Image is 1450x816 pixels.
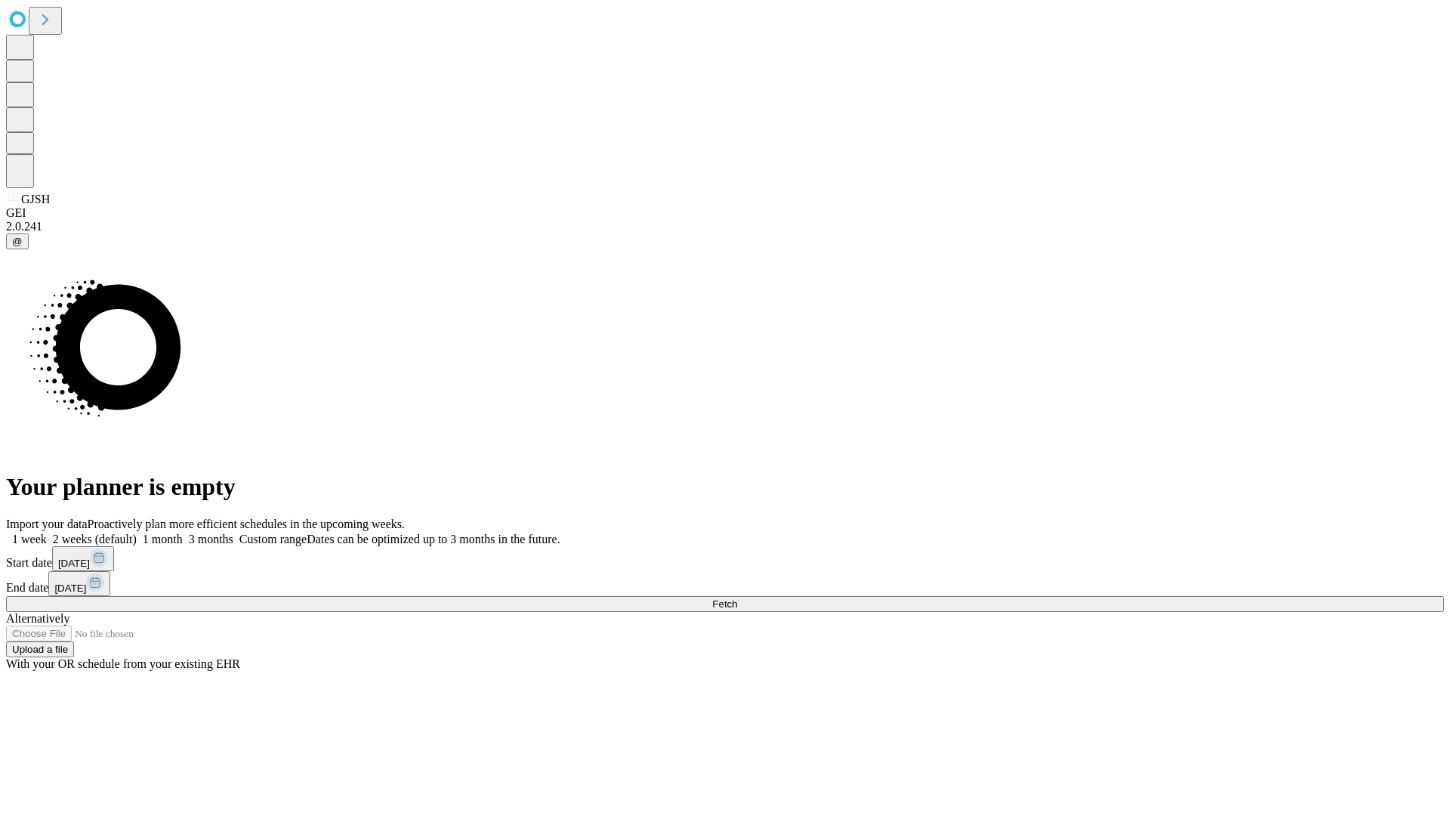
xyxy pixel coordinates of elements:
button: [DATE] [52,546,114,571]
div: GEI [6,206,1444,220]
span: @ [12,236,23,247]
button: [DATE] [48,571,110,596]
span: With your OR schedule from your existing EHR [6,657,240,670]
button: @ [6,233,29,249]
span: [DATE] [58,558,90,569]
span: 3 months [189,533,233,546]
span: 1 week [12,533,47,546]
button: Fetch [6,596,1444,612]
span: Proactively plan more efficient schedules in the upcoming weeks. [88,518,405,530]
span: Fetch [712,598,737,610]
div: End date [6,571,1444,596]
span: GJSH [21,193,50,206]
div: Start date [6,546,1444,571]
span: 1 month [143,533,183,546]
span: [DATE] [54,583,86,594]
div: 2.0.241 [6,220,1444,233]
span: Dates can be optimized up to 3 months in the future. [307,533,560,546]
span: 2 weeks (default) [53,533,137,546]
button: Upload a file [6,641,74,657]
span: Import your data [6,518,88,530]
span: Custom range [239,533,307,546]
h1: Your planner is empty [6,473,1444,501]
span: Alternatively [6,612,69,625]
